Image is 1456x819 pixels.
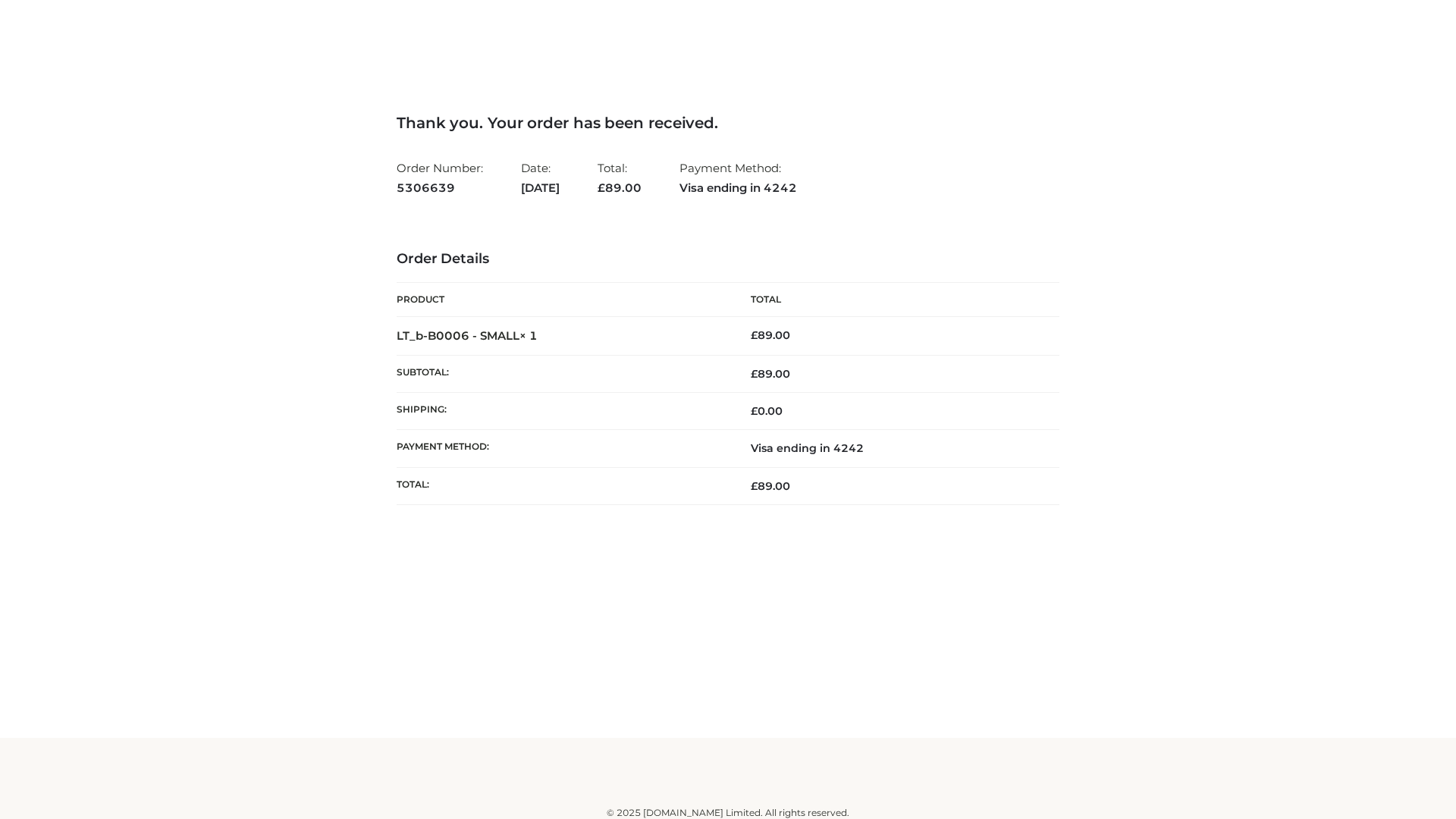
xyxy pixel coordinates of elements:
th: Shipping: [397,393,728,430]
td: Visa ending in 4242 [728,430,1059,467]
strong: Visa ending in 4242 [679,178,797,198]
li: Total: [598,155,642,201]
span: £ [751,367,758,381]
th: Payment method: [397,430,728,467]
span: 89.00 [751,367,790,381]
bdi: 89.00 [751,328,790,342]
th: Total: [397,467,728,504]
th: Total [728,283,1059,317]
h3: Order Details [397,251,1059,268]
strong: 5306639 [397,178,483,198]
strong: LT_b-B0006 - SMALL [397,328,538,343]
span: £ [598,180,605,195]
h3: Thank you. Your order has been received. [397,114,1059,132]
strong: × 1 [519,328,538,343]
th: Subtotal: [397,355,728,392]
li: Payment Method: [679,155,797,201]
bdi: 0.00 [751,404,783,418]
span: £ [751,479,758,493]
strong: [DATE] [521,178,560,198]
span: £ [751,404,758,418]
span: 89.00 [751,479,790,493]
li: Date: [521,155,560,201]
span: £ [751,328,758,342]
span: 89.00 [598,180,642,195]
th: Product [397,283,728,317]
li: Order Number: [397,155,483,201]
